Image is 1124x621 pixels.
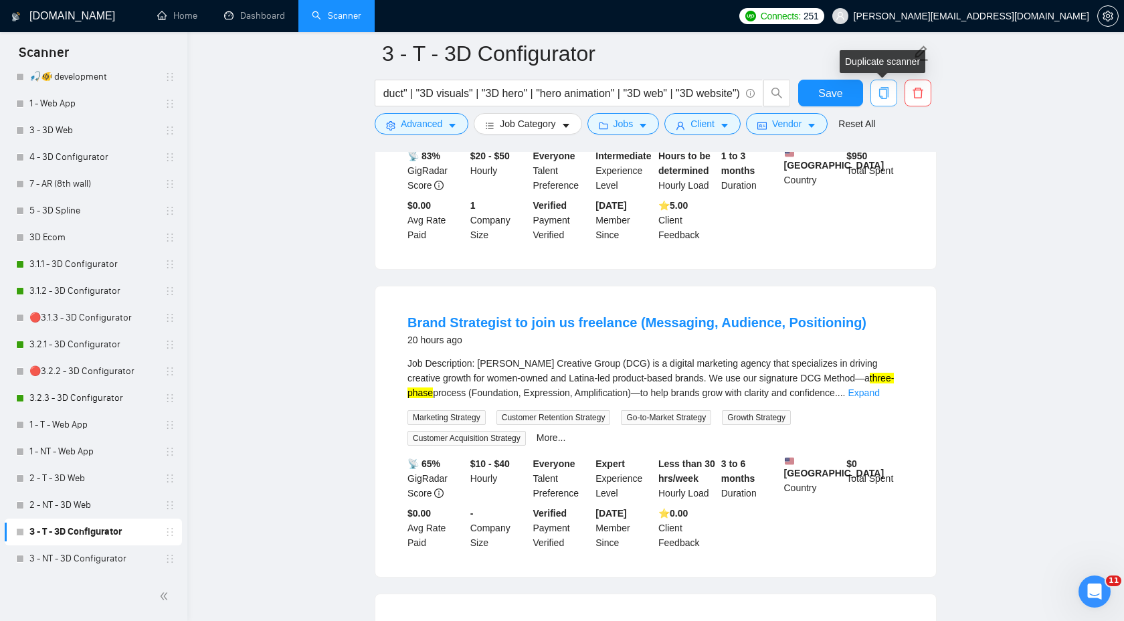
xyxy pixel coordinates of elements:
[784,456,884,478] b: [GEOGRAPHIC_DATA]
[593,456,656,501] div: Experience Level
[1106,575,1121,586] span: 11
[29,117,157,144] a: 3 - 3D Web
[165,232,175,243] span: holder
[838,387,846,398] span: ...
[658,458,715,484] b: Less than 30 hrs/week
[29,545,157,572] a: 3 - NT - 3D Configurator
[29,171,157,197] a: 7 - AR (8th wall)
[621,410,711,425] span: Go-to-Market Strategy
[719,456,781,501] div: Duration
[614,116,634,131] span: Jobs
[595,151,651,161] b: Intermediate
[165,446,175,457] span: holder
[593,149,656,193] div: Experience Level
[1097,11,1119,21] a: setting
[29,331,157,358] a: 3.2.1 - 3D Configurator
[375,113,468,135] button: settingAdvancedcaret-down
[784,149,884,171] b: [GEOGRAPHIC_DATA]
[448,120,457,130] span: caret-down
[165,98,175,109] span: holder
[29,465,157,492] a: 2 - T - 3D Web
[407,356,904,400] div: Job Description: [PERSON_NAME] Creative Group (DCG) is a digital marketing agency that specialize...
[757,120,767,130] span: idcard
[407,431,526,446] span: Customer Acquisition Strategy
[8,43,80,71] span: Scanner
[485,120,494,130] span: bars
[664,113,741,135] button: userClientcaret-down
[846,458,857,469] b: $ 0
[29,519,157,545] a: 3 - T - 3D Configurator
[1098,11,1118,21] span: setting
[29,438,157,465] a: 1 - NT - Web App
[157,10,197,21] a: homeHome
[595,458,625,469] b: Expert
[807,120,816,130] span: caret-down
[29,224,157,251] a: 3D Ecom
[468,506,531,550] div: Company Size
[804,9,818,23] span: 251
[531,149,593,193] div: Talent Preference
[720,120,729,130] span: caret-down
[407,315,866,330] a: Brand Strategist to join us freelance (Messaging, Audience, Positioning)
[470,458,510,469] b: $10 - $40
[746,89,755,98] span: info-circle
[165,313,175,323] span: holder
[29,492,157,519] a: 2 - NT - 3D Web
[746,113,828,135] button: idcardVendorcaret-down
[836,11,845,21] span: user
[407,151,440,161] b: 📡 83%
[468,198,531,242] div: Company Size
[165,259,175,270] span: holder
[312,10,361,21] a: searchScanner
[434,181,444,190] span: info-circle
[470,508,474,519] b: -
[165,339,175,350] span: holder
[29,251,157,278] a: 3.1.1 - 3D Configurator
[470,200,476,211] b: 1
[656,456,719,501] div: Hourly Load
[165,179,175,189] span: holder
[818,85,842,102] span: Save
[165,152,175,163] span: holder
[761,9,801,23] span: Connects:
[593,198,656,242] div: Member Since
[764,87,789,99] span: search
[785,456,794,466] img: 🇺🇸
[719,149,781,193] div: Duration
[29,278,157,304] a: 3.1.2 - 3D Configurator
[434,489,444,498] span: info-circle
[165,72,175,82] span: holder
[838,116,875,131] a: Reset All
[165,393,175,404] span: holder
[870,80,897,106] button: copy
[165,473,175,484] span: holder
[29,358,157,385] a: 🔴3.2.2 - 3D Configurator
[29,412,157,438] a: 1 - T - Web App
[844,456,907,501] div: Total Spent
[405,456,468,501] div: GigRadar Score
[658,200,688,211] b: ⭐️ 5.00
[599,120,608,130] span: folder
[401,116,442,131] span: Advanced
[165,366,175,377] span: holder
[871,87,897,99] span: copy
[159,590,173,603] span: double-left
[846,151,867,161] b: $ 950
[1079,575,1111,608] iframe: Intercom live chat
[785,149,794,158] img: 🇺🇸
[165,527,175,537] span: holder
[165,500,175,511] span: holder
[11,6,21,27] img: logo
[745,11,756,21] img: upwork-logo.png
[224,10,285,21] a: dashboardDashboard
[407,458,440,469] b: 📡 65%
[531,506,593,550] div: Payment Verified
[595,508,626,519] b: [DATE]
[905,87,931,99] span: delete
[29,90,157,117] a: 1 - Web App
[844,149,907,193] div: Total Spent
[690,116,715,131] span: Client
[763,80,790,106] button: search
[912,45,929,62] span: edit
[29,197,157,224] a: 5 - 3D Spline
